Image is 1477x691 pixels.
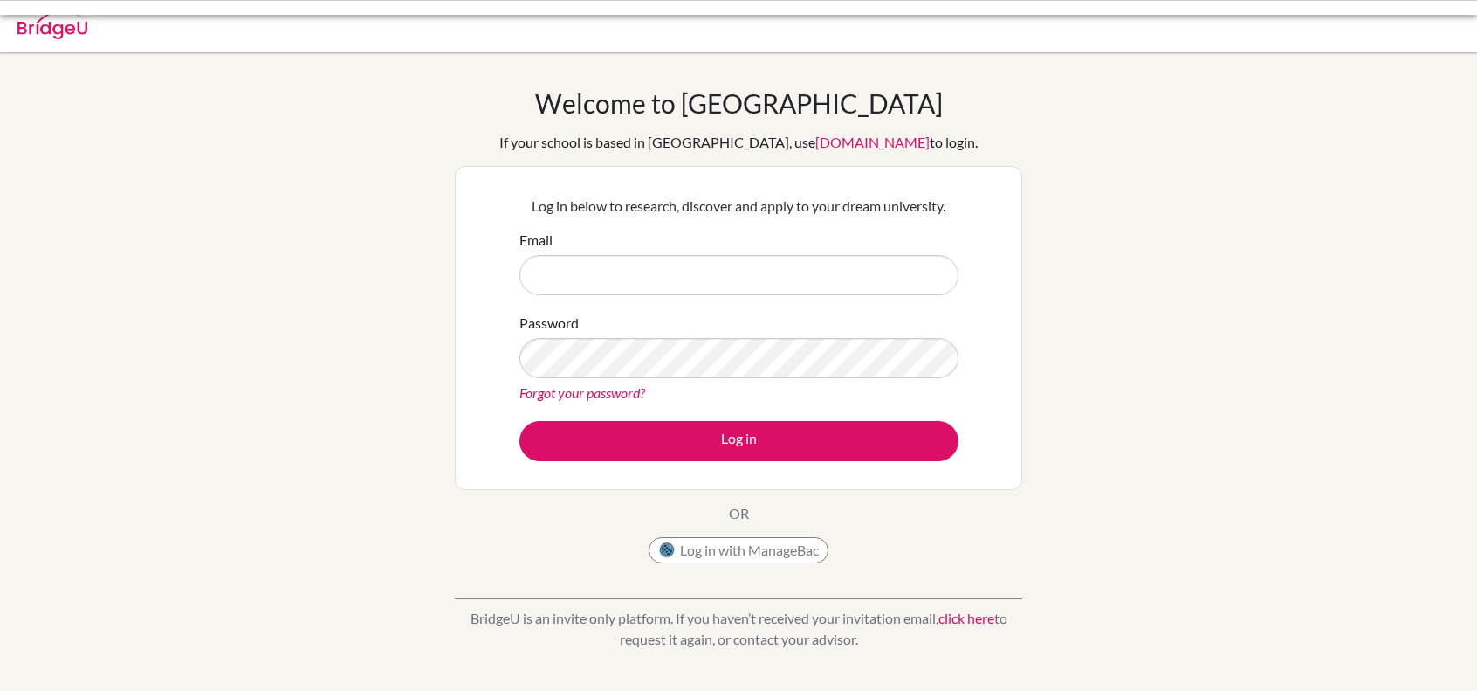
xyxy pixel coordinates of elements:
p: Log in below to research, discover and apply to your dream university. [519,196,958,217]
button: Log in with ManageBac [649,537,828,563]
p: BridgeU is an invite only platform. If you haven’t received your invitation email, to request it ... [455,608,1022,650]
img: Bridge-U [17,11,87,39]
label: Email [519,230,553,251]
a: Forgot your password? [519,384,645,401]
a: [DOMAIN_NAME] [815,134,930,150]
div: If your school is based in [GEOGRAPHIC_DATA], use to login. [499,132,978,153]
a: click here [938,610,994,626]
button: Log in [519,421,958,461]
label: Password [519,313,579,334]
p: OR [729,503,749,524]
div: We were unable to sign you in with ManageBac. Please try again or <a href="mailto:[EMAIL_ADDRESS]... [232,14,983,56]
h1: Welcome to [GEOGRAPHIC_DATA] [535,87,943,119]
